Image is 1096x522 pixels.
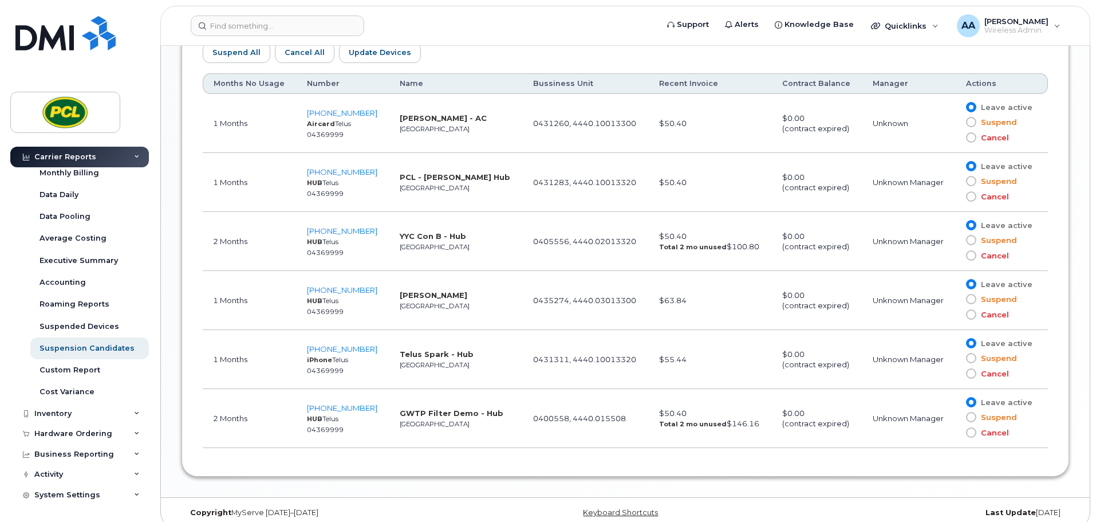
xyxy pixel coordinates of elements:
a: [PHONE_NUMBER] [307,226,377,236]
td: $50.40 [649,94,772,153]
span: (contract expired) [782,301,849,310]
span: Suspend All [212,47,261,58]
th: Name [389,73,523,94]
strong: PCL - [PERSON_NAME] Hub [400,172,510,182]
span: (contract expired) [782,183,849,192]
span: Quicklinks [885,21,927,30]
strong: HUB [307,179,322,187]
strong: Last Update [985,508,1036,517]
th: Bussiness Unit [523,73,649,94]
span: Support [677,19,709,30]
td: $0.00 [772,212,862,271]
div: Quicklinks [863,14,947,37]
span: Cancel [976,309,1009,320]
strong: GWTP Filter Demo - Hub [400,409,503,418]
td: 2 Months [203,389,297,448]
span: Cancel [976,132,1009,143]
span: (contract expired) [782,124,849,133]
span: Leave active [976,220,1032,231]
td: 0405556, 4440.02013320 [523,212,649,271]
small: Telus 04369999 [307,297,344,316]
small: [GEOGRAPHIC_DATA] [400,302,470,310]
span: Leave active [976,161,1032,172]
span: Alerts [735,19,759,30]
small: Telus 04369999 [307,415,344,434]
td: $0.00 [772,330,862,389]
small: Telus 04369999 [307,238,344,257]
span: Leave active [976,279,1032,290]
span: Wireless Admin [984,26,1048,35]
span: Knowledge Base [784,19,854,30]
span: Suspend [976,176,1017,187]
small: [GEOGRAPHIC_DATA] [400,184,470,192]
strong: HUB [307,238,322,246]
td: $63.84 [649,271,772,330]
td: 0435274, 4440.03013300 [523,271,649,330]
span: Cancel [976,250,1009,261]
td: 0431260, 4440.10013300 [523,94,649,153]
div: [DATE] [773,508,1069,517]
strong: YYC Con B - Hub [400,231,466,241]
td: 0431283, 4440.10013320 [523,153,649,212]
td: 2 Months [203,212,297,271]
strong: [PERSON_NAME] [400,291,467,300]
a: Support [659,13,717,36]
small: [GEOGRAPHIC_DATA] [400,361,470,369]
a: Keyboard Shortcuts [583,508,658,517]
span: Leave active [976,397,1032,408]
small: [GEOGRAPHIC_DATA] [400,125,470,133]
span: Cancel [976,191,1009,202]
td: 0431311, 4440.10013320 [523,330,649,389]
a: [PHONE_NUMBER] [307,403,377,413]
span: AA [961,19,975,33]
button: Update Devices [339,42,421,63]
strong: Aircard [307,120,335,128]
a: [PHONE_NUMBER] [307,344,377,354]
th: Number [297,73,389,94]
td: Unknown Manager [862,389,956,448]
button: Suspend All [203,42,270,63]
a: Knowledge Base [767,13,862,36]
th: Actions [956,73,1048,94]
a: [PHONE_NUMBER] [307,167,377,176]
input: Find something... [191,15,364,36]
small: Telus 04369999 [307,179,344,198]
td: Unknown Manager [862,330,956,389]
span: Cancel [976,368,1009,379]
td: 1 Months [203,271,297,330]
td: Unknown Manager [862,271,956,330]
strong: HUB [307,297,322,305]
td: 1 Months [203,94,297,153]
span: [PERSON_NAME] [984,17,1048,26]
strong: Total 2 mo unused [659,243,727,251]
strong: [PERSON_NAME] - AC [400,113,487,123]
th: Months No Usage [203,73,297,94]
small: [GEOGRAPHIC_DATA] [400,243,470,251]
span: [PHONE_NUMBER] [307,108,377,117]
td: $50.40 $146.16 [649,389,772,448]
span: Suspend [976,117,1017,128]
strong: Copyright [190,508,231,517]
small: Telus 04369999 [307,356,348,375]
small: Telus 04369999 [307,120,351,139]
td: Unknown [862,94,956,153]
span: (contract expired) [782,419,849,428]
div: MyServe [DATE]–[DATE] [182,508,478,517]
span: Cancel All [285,47,325,58]
th: Recent Invoice [649,73,772,94]
td: Unknown Manager [862,212,956,271]
td: $50.40 $100.80 [649,212,772,271]
td: $0.00 [772,153,862,212]
span: Suspend [976,294,1017,305]
span: Suspend [976,353,1017,364]
small: [GEOGRAPHIC_DATA] [400,420,470,428]
td: 1 Months [203,330,297,389]
a: [PHONE_NUMBER] [307,285,377,295]
strong: Telus Spark - Hub [400,350,474,359]
span: Leave active [976,102,1032,113]
button: Cancel All [275,42,334,63]
td: $55.44 [649,330,772,389]
div: Arslan Ahsan [949,14,1069,37]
